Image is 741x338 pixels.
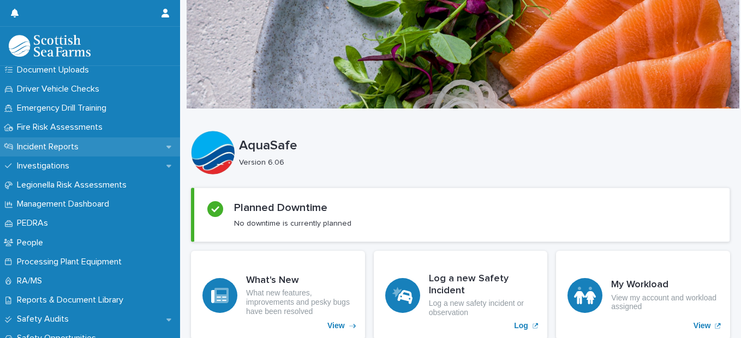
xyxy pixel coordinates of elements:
p: Incident Reports [13,142,87,152]
p: Fire Risk Assessments [13,122,111,132]
p: Investigations [13,161,78,171]
p: Version 6.06 [239,158,721,167]
p: PEDRAs [13,218,57,228]
h3: Log a new Safety Incident [429,273,536,297]
p: Management Dashboard [13,199,118,209]
h3: What's New [246,275,354,287]
p: Processing Plant Equipment [13,257,130,267]
p: Emergency Drill Training [13,103,115,113]
p: Safety Audits [13,314,77,324]
p: View my account and workload assigned [611,293,719,312]
p: Log [514,321,528,330]
p: Log a new safety incident or observation [429,299,536,317]
h3: My Workload [611,279,719,291]
p: People [13,238,52,248]
p: View [327,321,345,330]
p: View [694,321,711,330]
p: What new features, improvements and pesky bugs have been resolved [246,288,354,316]
p: Document Uploads [13,65,98,75]
p: Legionella Risk Assessments [13,180,135,190]
p: Reports & Document Library [13,295,132,305]
p: AquaSafe [239,138,726,154]
p: RA/MS [13,276,51,286]
p: No downtime is currently planned [234,219,351,228]
img: bPIBxiqnSb2ggTQWdOVV [9,35,91,57]
h2: Planned Downtime [234,201,327,214]
p: Driver Vehicle Checks [13,84,108,94]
